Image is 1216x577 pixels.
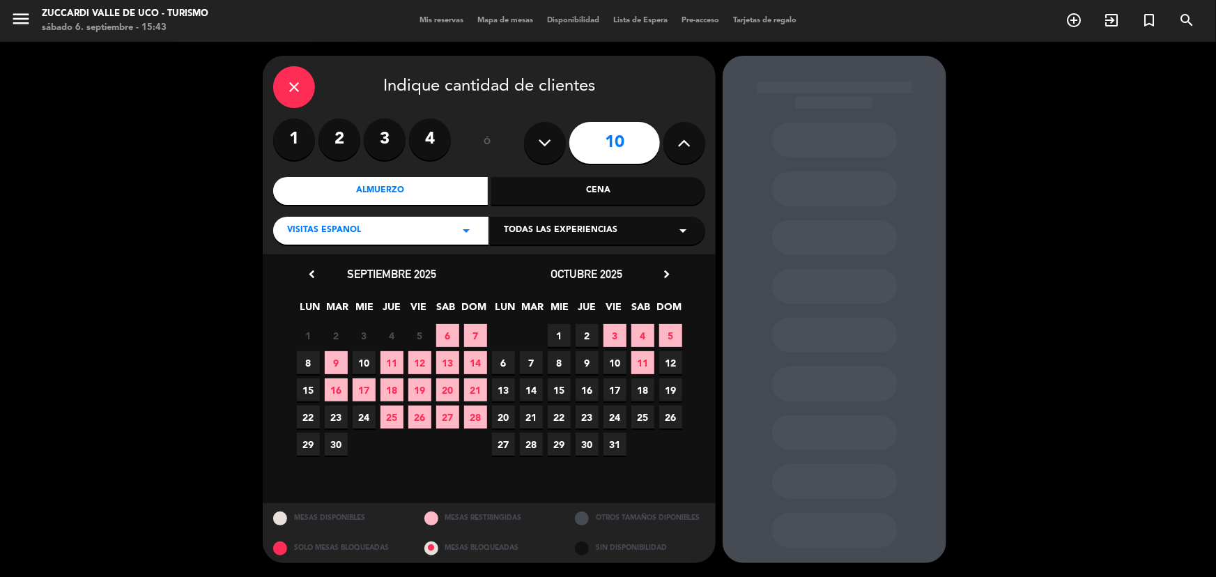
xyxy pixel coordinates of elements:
[458,222,475,239] i: arrow_drop_down
[353,378,376,401] span: 17
[548,378,571,401] span: 15
[414,533,565,563] div: MESAS BLOQUEADAS
[297,324,320,347] span: 1
[464,351,487,374] span: 14
[675,222,691,239] i: arrow_drop_down
[263,503,414,533] div: MESAS DISPONIBLES
[491,177,706,205] div: Cena
[492,406,515,429] span: 20
[603,351,626,374] span: 10
[414,503,565,533] div: MESAS RESTRINGIDAS
[520,433,543,456] span: 28
[325,351,348,374] span: 9
[603,299,626,322] span: VIE
[325,324,348,347] span: 2
[631,351,654,374] span: 11
[42,7,208,21] div: Zuccardi Valle de Uco - Turismo
[726,17,803,24] span: Tarjetas de regalo
[548,324,571,347] span: 1
[548,351,571,374] span: 8
[576,299,599,322] span: JUE
[551,267,623,281] span: octubre 2025
[657,299,680,322] span: DOM
[659,406,682,429] span: 26
[436,378,459,401] span: 20
[353,351,376,374] span: 10
[436,351,459,374] span: 13
[273,66,705,108] div: Indique cantidad de clientes
[380,299,403,322] span: JUE
[576,324,599,347] span: 2
[492,351,515,374] span: 6
[273,118,315,160] label: 1
[520,406,543,429] span: 21
[408,406,431,429] span: 26
[576,433,599,456] span: 30
[297,378,320,401] span: 15
[606,17,675,24] span: Lista de Espera
[10,8,31,29] i: menu
[520,378,543,401] span: 14
[409,118,451,160] label: 4
[464,324,487,347] span: 7
[353,406,376,429] span: 24
[576,351,599,374] span: 9
[318,118,360,160] label: 2
[521,299,544,322] span: MAR
[413,17,470,24] span: Mis reservas
[494,299,517,322] span: LUN
[576,406,599,429] span: 23
[287,224,361,238] span: VISITAS ESPANOL
[297,406,320,429] span: 22
[659,324,682,347] span: 5
[564,503,716,533] div: OTROS TAMAÑOS DIPONIBLES
[436,324,459,347] span: 6
[299,299,322,322] span: LUN
[408,351,431,374] span: 12
[325,406,348,429] span: 23
[297,433,320,456] span: 29
[603,378,626,401] span: 17
[631,324,654,347] span: 4
[492,378,515,401] span: 13
[462,299,485,322] span: DOM
[1141,12,1157,29] i: turned_in_not
[380,378,403,401] span: 18
[435,299,458,322] span: SAB
[353,324,376,347] span: 3
[540,17,606,24] span: Disponibilidad
[548,299,571,322] span: MIE
[286,79,302,95] i: close
[564,533,716,563] div: SIN DISPONIBILIDAD
[380,351,403,374] span: 11
[548,406,571,429] span: 22
[492,433,515,456] span: 27
[273,177,488,205] div: Almuerzo
[520,351,543,374] span: 7
[470,17,540,24] span: Mapa de mesas
[380,406,403,429] span: 25
[263,533,414,563] div: SOLO MESAS BLOQUEADAS
[408,299,431,322] span: VIE
[603,433,626,456] span: 31
[436,406,459,429] span: 27
[10,8,31,34] button: menu
[297,351,320,374] span: 8
[1103,12,1120,29] i: exit_to_app
[603,324,626,347] span: 3
[325,378,348,401] span: 16
[408,324,431,347] span: 5
[630,299,653,322] span: SAB
[659,267,674,282] i: chevron_right
[42,21,208,35] div: sábado 6. septiembre - 15:43
[380,324,403,347] span: 4
[576,378,599,401] span: 16
[325,433,348,456] span: 30
[408,378,431,401] span: 19
[465,118,510,167] div: ó
[603,406,626,429] span: 24
[659,351,682,374] span: 12
[548,433,571,456] span: 29
[347,267,436,281] span: septiembre 2025
[504,224,617,238] span: Todas las experiencias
